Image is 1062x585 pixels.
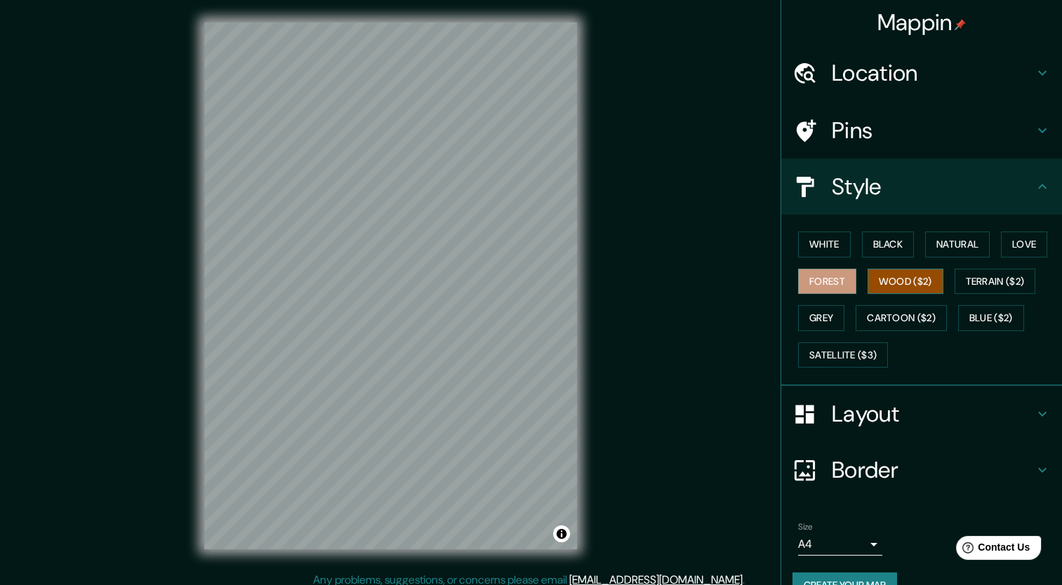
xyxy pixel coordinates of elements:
[955,269,1036,295] button: Terrain ($2)
[781,386,1062,442] div: Layout
[856,305,947,331] button: Cartoon ($2)
[877,8,967,36] h4: Mappin
[1001,231,1047,257] button: Love
[781,45,1062,101] div: Location
[798,305,844,331] button: Grey
[832,456,1034,484] h4: Border
[832,59,1034,87] h4: Location
[781,442,1062,498] div: Border
[798,269,856,295] button: Forest
[832,400,1034,428] h4: Layout
[798,521,813,533] label: Size
[937,530,1047,570] iframe: Help widget launcher
[958,305,1024,331] button: Blue ($2)
[925,231,990,257] button: Natural
[798,533,882,556] div: A4
[798,231,851,257] button: White
[781,102,1062,159] div: Pins
[553,525,570,542] button: Toggle attribution
[868,269,943,295] button: Wood ($2)
[781,159,1062,215] div: Style
[832,173,1034,201] h4: Style
[955,19,966,30] img: pin-icon.png
[798,342,888,368] button: Satellite ($3)
[832,116,1034,144] h4: Pins
[204,22,577,549] canvas: Map
[862,231,915,257] button: Black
